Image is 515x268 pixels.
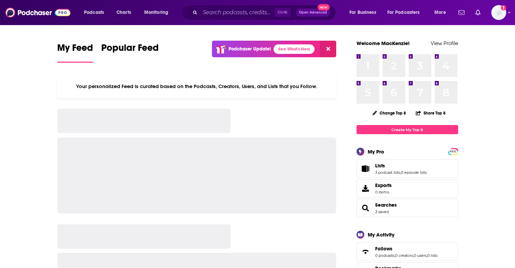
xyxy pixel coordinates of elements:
[229,46,271,52] p: Podchaser Update!
[57,42,93,58] span: My Feed
[434,8,446,17] span: More
[188,5,342,20] div: Search podcasts, credits, & more...
[274,44,315,54] a: See What's New
[449,149,457,154] a: PRO
[140,7,177,18] button: open menu
[200,7,275,18] input: Search podcasts, credits, & more...
[415,106,446,120] button: Share Top 8
[491,5,506,20] span: Logged in as MackenzieCollier
[491,5,506,20] button: Show profile menu
[375,246,392,252] span: Follows
[387,8,420,17] span: For Podcasters
[395,253,413,258] a: 0 creators
[359,203,372,213] a: Searches
[427,253,437,258] a: 0 lists
[375,253,394,258] a: 0 podcasts
[400,170,401,175] span: ,
[357,40,410,46] a: Welcome MacKenzie!
[57,42,93,63] a: My Feed
[414,253,427,258] a: 0 users
[144,8,168,17] span: Monitoring
[383,7,430,18] button: open menu
[491,5,506,20] img: User Profile
[101,42,159,58] span: Popular Feed
[359,184,372,193] span: Exports
[368,231,394,238] div: My Activity
[112,7,135,18] a: Charts
[349,8,376,17] span: For Business
[357,243,458,261] span: Follows
[275,8,291,17] span: Ctrl K
[357,160,458,178] span: Lists
[375,182,392,188] span: Exports
[375,202,397,208] a: Searches
[318,4,330,11] span: New
[456,7,467,18] a: Show notifications dropdown
[296,8,330,17] button: Open AdvancedNew
[57,75,337,98] div: Your personalized Feed is curated based on the Podcasts, Creators, Users, and Lists that you Follow.
[501,5,506,11] svg: Add a profile image
[79,7,113,18] button: open menu
[357,199,458,217] span: Searches
[430,7,454,18] button: open menu
[375,190,392,194] span: 0 items
[375,163,385,169] span: Lists
[116,8,131,17] span: Charts
[431,40,458,46] a: View Profile
[299,11,327,14] span: Open Advanced
[359,247,372,256] a: Follows
[101,42,159,63] a: Popular Feed
[473,7,483,18] a: Show notifications dropdown
[84,8,104,17] span: Podcasts
[413,253,414,258] span: ,
[394,253,395,258] span: ,
[357,125,458,134] a: Create My Top 8
[345,7,385,18] button: open menu
[375,246,437,252] a: Follows
[359,164,372,173] a: Lists
[368,148,384,155] div: My Pro
[357,179,458,198] a: Exports
[375,209,389,214] a: 3 saved
[368,109,410,117] button: Change Top 8
[5,6,70,19] img: Podchaser - Follow, Share and Rate Podcasts
[401,170,427,175] a: 0 episode lists
[375,170,400,175] a: 3 podcast lists
[375,163,427,169] a: Lists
